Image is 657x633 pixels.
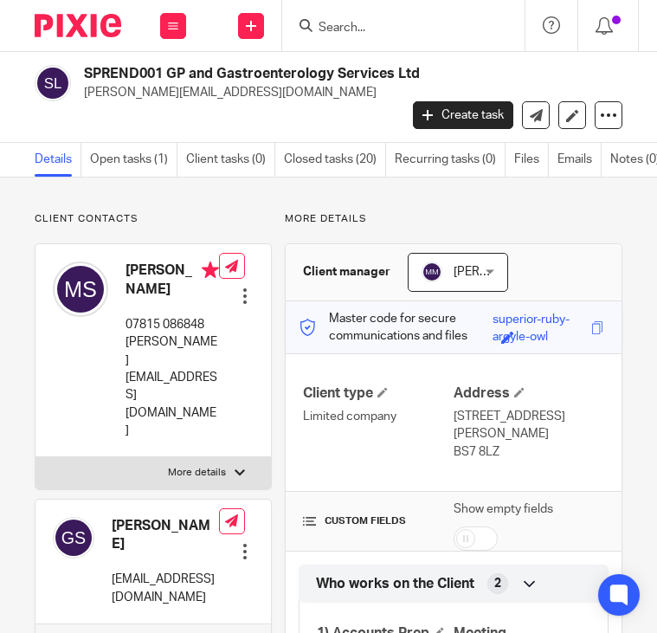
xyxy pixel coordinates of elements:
a: Recurring tasks (0) [395,143,506,177]
p: [EMAIL_ADDRESS][DOMAIN_NAME] [112,571,219,606]
a: Closed tasks (20) [284,143,386,177]
h4: [PERSON_NAME] [112,517,219,554]
img: svg%3E [35,65,71,101]
span: [PERSON_NAME] [454,266,549,278]
p: [STREET_ADDRESS][PERSON_NAME] [454,408,604,443]
img: Pixie [35,14,121,37]
h4: Client type [303,384,454,403]
a: Client tasks (0) [186,143,275,177]
a: Emails [557,143,602,177]
h4: Address [454,384,604,403]
h4: CUSTOM FIELDS [303,514,454,528]
p: More details [168,466,226,480]
p: More details [285,212,622,226]
p: Master code for secure communications and files [299,310,492,346]
a: Files [514,143,549,177]
h3: Client manager [303,263,390,281]
div: superior-ruby-argyle-owl [493,311,587,331]
img: svg%3E [422,262,442,282]
a: Open tasks (1) [90,143,177,177]
label: Show empty fields [454,501,553,518]
p: Client contacts [35,212,272,226]
p: [PERSON_NAME][EMAIL_ADDRESS][DOMAIN_NAME] [84,84,596,101]
img: svg%3E [53,262,108,317]
input: Search [317,21,473,36]
span: 2 [494,575,501,592]
p: BS7 8LZ [454,443,604,461]
p: Limited company [303,408,454,425]
p: 07815 086848 [126,316,219,333]
img: svg%3E [53,517,94,559]
a: Details [35,143,81,177]
i: Primary [202,262,219,279]
h2: SPREND001 GP and Gastroenterology Services Ltd [84,65,494,83]
span: Who works on the Client [316,575,474,593]
p: [PERSON_NAME][EMAIL_ADDRESS][DOMAIN_NAME] [126,333,219,439]
h4: [PERSON_NAME] [126,262,219,299]
a: Create task [413,101,513,129]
